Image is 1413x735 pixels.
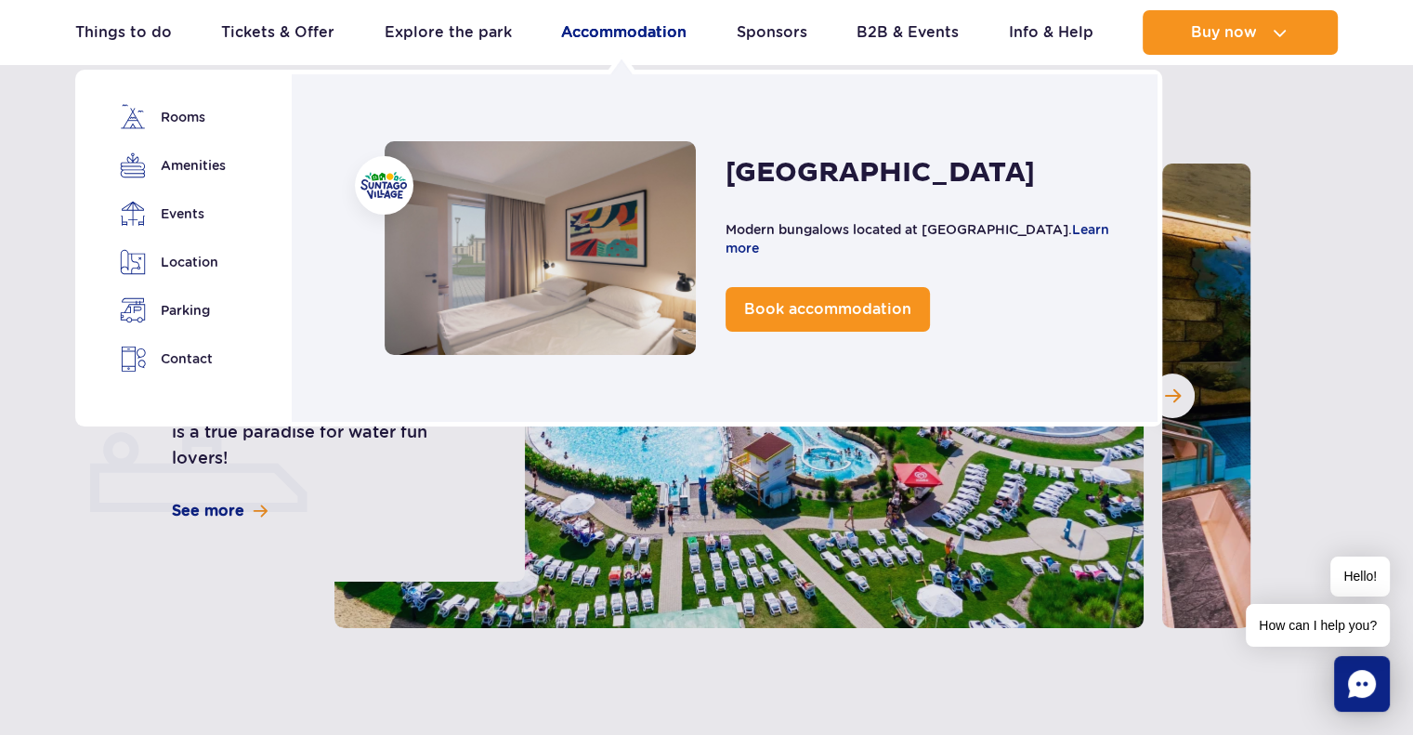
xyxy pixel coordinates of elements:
[1246,604,1390,647] span: How can I help you?
[1009,10,1093,55] a: Info & Help
[1334,656,1390,712] div: Chat
[385,141,696,355] a: Accommodation
[120,152,224,178] a: Amenities
[120,201,224,227] a: Events
[1191,24,1257,41] span: Buy now
[1330,557,1390,597] span: Hello!
[221,10,334,55] a: Tickets & Offer
[737,10,807,55] a: Sponsors
[385,10,512,55] a: Explore the park
[75,10,172,55] a: Things to do
[1143,10,1338,55] button: Buy now
[726,220,1120,257] p: Modern bungalows located at [GEOGRAPHIC_DATA].
[120,297,224,323] a: Parking
[120,104,224,130] a: Rooms
[561,10,687,55] a: Accommodation
[857,10,959,55] a: B2B & Events
[726,287,930,332] a: Book accommodation
[120,346,224,373] a: Contact
[360,172,407,199] img: Suntago
[120,249,224,275] a: Location
[726,155,1035,190] h2: [GEOGRAPHIC_DATA]
[744,300,911,318] span: Book accommodation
